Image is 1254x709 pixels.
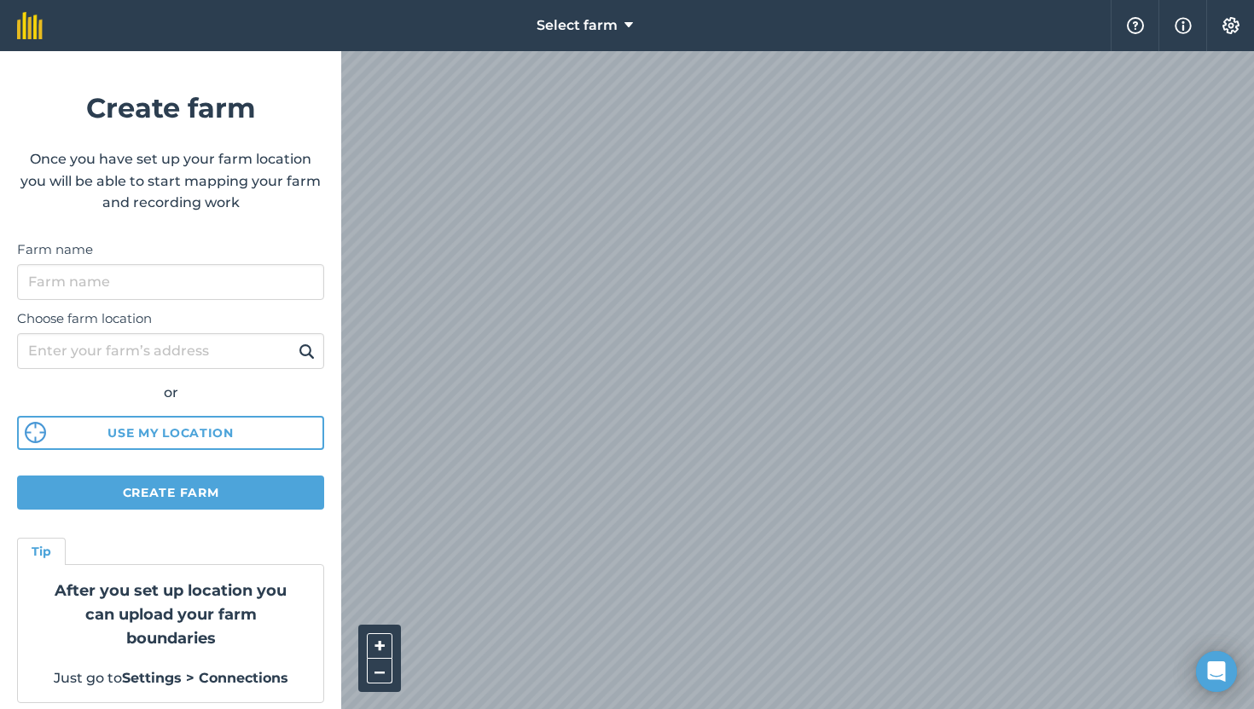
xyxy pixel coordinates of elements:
[17,148,324,214] p: Once you have set up your farm location you will be able to start mapping your farm and recording...
[17,416,324,450] button: Use my location
[17,476,324,510] button: Create farm
[17,333,324,369] input: Enter your farm’s address
[122,670,288,686] strong: Settings > Connections
[17,86,324,130] h1: Create farm
[1175,15,1192,36] img: svg+xml;base64,PHN2ZyB4bWxucz0iaHR0cDovL3d3dy53My5vcmcvMjAwMC9zdmciIHdpZHRoPSIxNyIgaGVpZ2h0PSIxNy...
[38,667,303,689] p: Just go to
[17,382,324,404] div: or
[17,264,324,300] input: Farm name
[17,12,43,39] img: fieldmargin Logo
[55,581,287,648] strong: After you set up location you can upload your farm boundaries
[367,659,392,683] button: –
[299,341,315,361] img: svg+xml;base64,PHN2ZyB4bWxucz0iaHR0cDovL3d3dy53My5vcmcvMjAwMC9zdmciIHdpZHRoPSIxOSIgaGVpZ2h0PSIyNC...
[1196,651,1237,692] div: Open Intercom Messenger
[367,633,392,659] button: +
[1125,17,1146,34] img: A question mark icon
[32,542,51,561] h4: Tip
[1221,17,1241,34] img: A cog icon
[25,422,46,443] img: svg%3e
[537,15,618,36] span: Select farm
[17,239,324,260] label: Farm name
[17,308,324,329] label: Choose farm location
